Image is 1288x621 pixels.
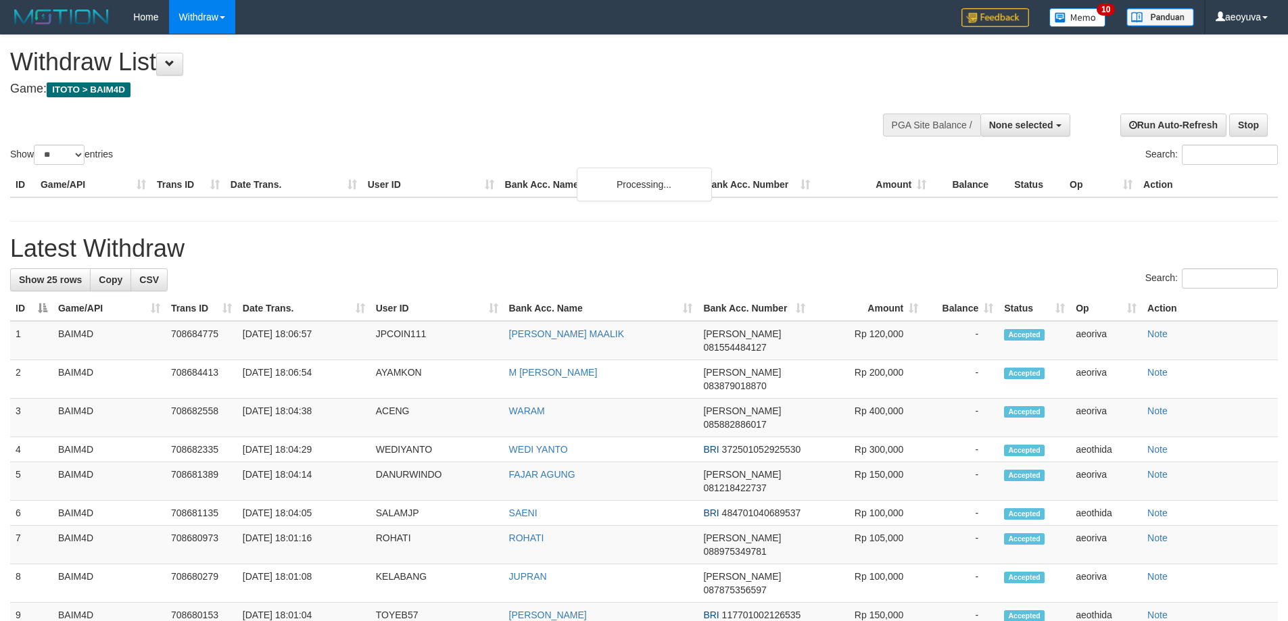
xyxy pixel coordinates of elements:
[509,532,544,543] a: ROHATI
[1070,399,1142,437] td: aeoriva
[924,321,999,360] td: -
[53,399,166,437] td: BAIM4D
[722,507,801,518] span: Copy 484701040689537 to clipboard
[703,444,719,455] span: BRI
[1049,8,1106,27] img: Button%20Memo.svg
[1004,508,1045,520] span: Accepted
[999,296,1070,321] th: Status: activate to sort column ascending
[811,526,924,564] td: Rp 105,000
[703,507,719,518] span: BRI
[166,321,237,360] td: 708684775
[703,610,719,620] span: BRI
[166,462,237,501] td: 708681389
[577,168,712,201] div: Processing...
[53,526,166,564] td: BAIM4D
[924,296,999,321] th: Balance: activate to sort column ascending
[1182,145,1278,165] input: Search:
[509,444,568,455] a: WEDI YANTO
[371,360,504,399] td: AYAMKON
[698,296,811,321] th: Bank Acc. Number: activate to sort column ascending
[10,82,845,96] h4: Game:
[1009,172,1064,197] th: Status
[237,360,371,399] td: [DATE] 18:06:54
[722,610,801,620] span: Copy 117701002126535 to clipboard
[509,469,575,480] a: FAJAR AGUNG
[1004,368,1045,379] span: Accepted
[371,437,504,462] td: WEDIYANTO
[1070,360,1142,399] td: aeoriva
[924,501,999,526] td: -
[10,501,53,526] td: 6
[1147,507,1168,518] a: Note
[10,321,53,360] td: 1
[1147,571,1168,582] a: Note
[699,172,815,197] th: Bank Acc. Number
[371,296,504,321] th: User ID: activate to sort column ascending
[10,235,1278,262] h1: Latest Withdraw
[166,399,237,437] td: 708682558
[504,296,698,321] th: Bank Acc. Name: activate to sort column ascending
[35,172,151,197] th: Game/API
[1147,405,1168,416] a: Note
[1004,572,1045,583] span: Accepted
[924,462,999,501] td: -
[811,564,924,603] td: Rp 100,000
[961,8,1029,27] img: Feedback.jpg
[47,82,130,97] span: ITOTO > BAIM4D
[811,360,924,399] td: Rp 200,000
[1064,172,1138,197] th: Op
[703,419,766,430] span: Copy 085882886017 to clipboard
[1004,445,1045,456] span: Accepted
[811,399,924,437] td: Rp 400,000
[371,321,504,360] td: JPCOIN111
[1138,172,1278,197] th: Action
[10,564,53,603] td: 8
[1097,3,1115,16] span: 10
[53,462,166,501] td: BAIM4D
[99,274,122,285] span: Copy
[924,399,999,437] td: -
[1145,268,1278,289] label: Search:
[10,172,35,197] th: ID
[1004,329,1045,341] span: Accepted
[703,469,781,480] span: [PERSON_NAME]
[703,405,781,416] span: [PERSON_NAME]
[237,526,371,564] td: [DATE] 18:01:16
[53,360,166,399] td: BAIM4D
[139,274,159,285] span: CSV
[1147,469,1168,480] a: Note
[10,268,91,291] a: Show 25 rows
[703,482,766,493] span: Copy 081218422737 to clipboard
[1070,437,1142,462] td: aeothida
[811,296,924,321] th: Amount: activate to sort column ascending
[10,296,53,321] th: ID: activate to sort column descending
[371,462,504,501] td: DANURWINDO
[1120,114,1226,136] a: Run Auto-Refresh
[10,145,113,165] label: Show entries
[509,328,624,339] a: [PERSON_NAME] MAALIK
[10,462,53,501] td: 5
[130,268,168,291] a: CSV
[166,501,237,526] td: 708681135
[371,399,504,437] td: ACENG
[237,564,371,603] td: [DATE] 18:01:08
[703,328,781,339] span: [PERSON_NAME]
[237,296,371,321] th: Date Trans.: activate to sort column ascending
[53,501,166,526] td: BAIM4D
[1004,533,1045,545] span: Accepted
[151,172,225,197] th: Trans ID
[509,571,547,582] a: JUPRAN
[1070,296,1142,321] th: Op: activate to sort column ascending
[166,564,237,603] td: 708680279
[1145,145,1278,165] label: Search:
[509,367,598,378] a: M [PERSON_NAME]
[371,564,504,603] td: KELABANG
[371,526,504,564] td: ROHATI
[924,526,999,564] td: -
[1229,114,1268,136] a: Stop
[703,367,781,378] span: [PERSON_NAME]
[509,507,538,518] a: SAENI
[1142,296,1278,321] th: Action
[811,437,924,462] td: Rp 300,000
[34,145,85,165] select: Showentries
